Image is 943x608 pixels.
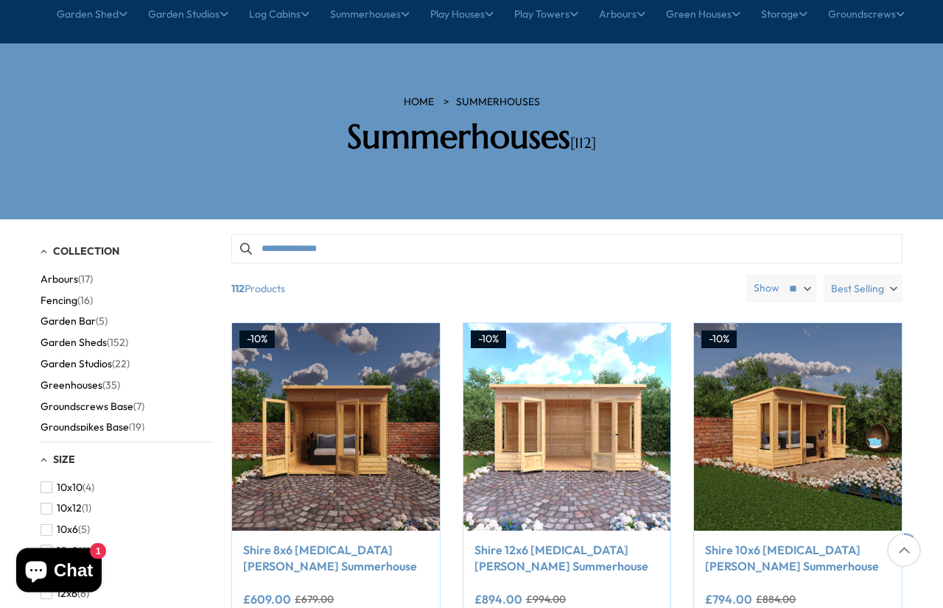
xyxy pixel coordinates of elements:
a: HOME [404,95,434,110]
button: Arbours (17) [41,269,93,290]
span: (152) [107,336,128,349]
inbox-online-store-chat: Shopify online store chat [12,548,106,596]
span: Best Selling [831,275,884,303]
span: [112] [570,134,596,152]
h2: Summerhouses [262,117,681,157]
button: Groundspikes Base (19) [41,417,144,438]
span: (7) [133,400,144,413]
span: Garden Bar [41,315,96,328]
input: Search products [231,234,902,264]
span: 12x6 [57,587,77,600]
button: Garden Sheds (152) [41,332,128,353]
span: Products [225,275,740,303]
button: 10x8 [41,540,90,562]
ins: £894.00 [474,593,522,605]
button: Greenhouses (35) [41,375,120,396]
span: (35) [102,379,120,392]
span: (6) [78,545,90,557]
span: Groundscrews Base [41,400,133,413]
span: 10x6 [57,523,78,536]
span: (5) [78,523,90,536]
button: Fencing (16) [41,290,93,311]
span: (22) [112,358,130,370]
button: 10x6 [41,519,90,540]
div: -10% [701,330,737,348]
ins: £609.00 [243,593,291,605]
span: Garden Sheds [41,336,107,349]
span: (19) [129,421,144,434]
button: 10x12 [41,498,91,519]
span: (17) [78,273,93,286]
span: (6) [77,587,89,600]
a: Shire 10x6 [MEDICAL_DATA][PERSON_NAME] Summerhouse [705,542,891,575]
span: (16) [77,294,93,307]
button: 10x10 [41,477,94,498]
a: Summerhouses [456,95,540,110]
span: Greenhouses [41,379,102,392]
span: 10x10 [57,481,83,494]
ins: £794.00 [705,593,752,605]
div: -10% [239,330,275,348]
div: -10% [471,330,506,348]
button: Garden Studios (22) [41,353,130,375]
del: £884.00 [756,594,796,604]
b: 112 [231,275,245,303]
label: Show [754,281,779,296]
span: 10x12 [57,502,82,515]
button: Groundscrews Base (7) [41,396,144,417]
span: 10x8 [57,545,78,557]
span: (4) [83,481,94,494]
del: £679.00 [295,594,334,604]
span: (5) [96,315,108,328]
span: Arbours [41,273,78,286]
span: Size [53,453,75,466]
button: Garden Bar (5) [41,311,108,332]
label: Best Selling [824,275,902,303]
del: £994.00 [526,594,566,604]
a: Shire 12x6 [MEDICAL_DATA][PERSON_NAME] Summerhouse [474,542,660,575]
span: (1) [82,502,91,515]
span: Collection [53,244,119,258]
a: Shire 8x6 [MEDICAL_DATA][PERSON_NAME] Summerhouse [243,542,429,575]
span: Garden Studios [41,358,112,370]
span: Groundspikes Base [41,421,129,434]
span: Fencing [41,294,77,307]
